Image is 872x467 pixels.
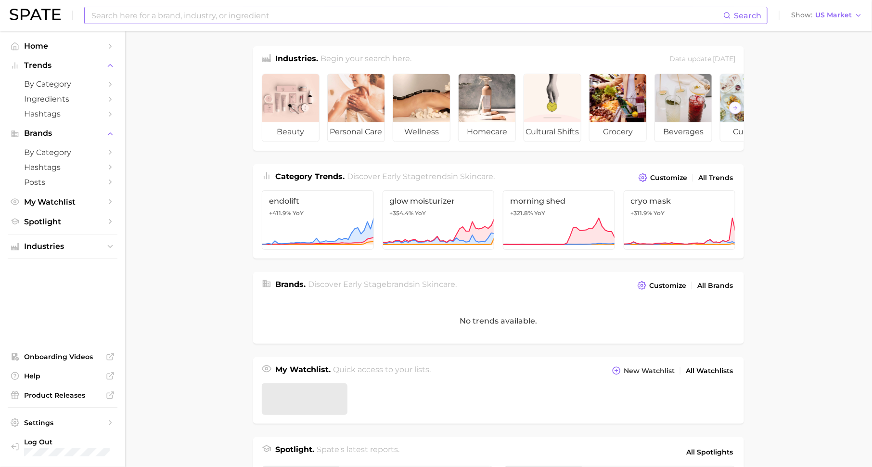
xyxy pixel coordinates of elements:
span: Customize [650,174,687,182]
h1: My Watchlist. [275,364,331,377]
a: Home [8,39,117,53]
span: Trends [24,61,101,70]
span: YoY [293,209,304,217]
h2: Begin your search here. [321,53,412,66]
span: YoY [415,209,426,217]
a: Settings [8,415,117,430]
span: by Category [24,148,101,157]
button: Customize [636,171,690,184]
img: SPATE [10,9,61,20]
span: personal care [328,122,385,142]
span: cryo mask [631,196,729,206]
a: endolift+411.9% YoY [262,190,374,250]
span: Hashtags [24,109,101,118]
a: beverages [654,74,712,142]
span: by Category [24,79,101,89]
h1: Spotlight. [275,444,314,460]
a: personal care [327,74,385,142]
a: cultural shifts [524,74,581,142]
span: Search [734,11,761,20]
span: US Market [815,13,852,18]
a: grocery [589,74,647,142]
span: All Spotlights [686,446,733,458]
a: Log out. Currently logged in with e-mail hannah@spate.nyc. [8,435,117,460]
button: Customize [635,279,689,292]
div: No trends available. [253,298,744,344]
a: Hashtags [8,160,117,175]
span: Discover Early Stage brands in . [308,280,457,289]
span: Brands [24,129,101,138]
span: Product Releases [24,391,101,400]
span: +321.8% [510,209,533,217]
a: cryo mask+311.9% YoY [624,190,736,250]
span: New Watchlist [624,367,675,375]
a: homecare [458,74,516,142]
span: +411.9% [269,209,291,217]
span: Home [24,41,101,51]
a: My Watchlist [8,195,117,209]
span: Onboarding Videos [24,352,101,361]
span: Help [24,372,101,380]
a: Ingredients [8,91,117,106]
a: morning shed+321.8% YoY [503,190,615,250]
a: wellness [393,74,450,142]
span: Discover Early Stage trends in . [347,172,495,181]
a: beauty [262,74,320,142]
a: Help [8,369,117,383]
a: Spotlight [8,214,117,229]
button: New Watchlist [610,364,677,377]
a: All Watchlists [683,364,735,377]
span: skincare [461,172,494,181]
a: culinary [720,74,778,142]
input: Search here for a brand, industry, or ingredient [90,7,723,24]
button: Trends [8,58,117,73]
a: by Category [8,145,117,160]
span: Ingredients [24,94,101,104]
span: Spotlight [24,217,101,226]
span: All Brands [697,282,733,290]
span: YoY [654,209,665,217]
button: Industries [8,239,117,254]
span: Brands . [275,280,306,289]
span: Log Out [24,438,110,446]
a: All Trends [696,171,735,184]
span: beverages [655,122,712,142]
span: All Watchlists [686,367,733,375]
span: Hashtags [24,163,101,172]
a: All Brands [695,279,735,292]
span: +311.9% [631,209,653,217]
span: Settings [24,418,101,427]
span: cultural shifts [524,122,581,142]
span: Posts [24,178,101,187]
span: morning shed [510,196,608,206]
button: Brands [8,126,117,141]
h1: Industries. [275,53,318,66]
a: Onboarding Videos [8,350,117,364]
h2: Spate's latest reports. [317,444,400,460]
span: +354.4% [390,209,414,217]
a: Product Releases [8,388,117,402]
button: Scroll Right [729,102,742,114]
a: by Category [8,77,117,91]
span: grocery [590,122,646,142]
span: endolift [269,196,367,206]
h2: Quick access to your lists. [333,364,431,377]
span: YoY [534,209,545,217]
div: Data update: [DATE] [669,53,735,66]
span: Customize [649,282,686,290]
span: skincare [423,280,456,289]
span: homecare [459,122,515,142]
button: ShowUS Market [789,9,865,22]
span: All Trends [698,174,733,182]
a: glow moisturizer+354.4% YoY [383,190,495,250]
span: glow moisturizer [390,196,487,206]
span: wellness [393,122,450,142]
span: My Watchlist [24,197,101,207]
a: Hashtags [8,106,117,121]
span: Category Trends . [275,172,345,181]
span: Industries [24,242,101,251]
span: culinary [720,122,777,142]
span: Show [791,13,812,18]
a: Posts [8,175,117,190]
span: beauty [262,122,319,142]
